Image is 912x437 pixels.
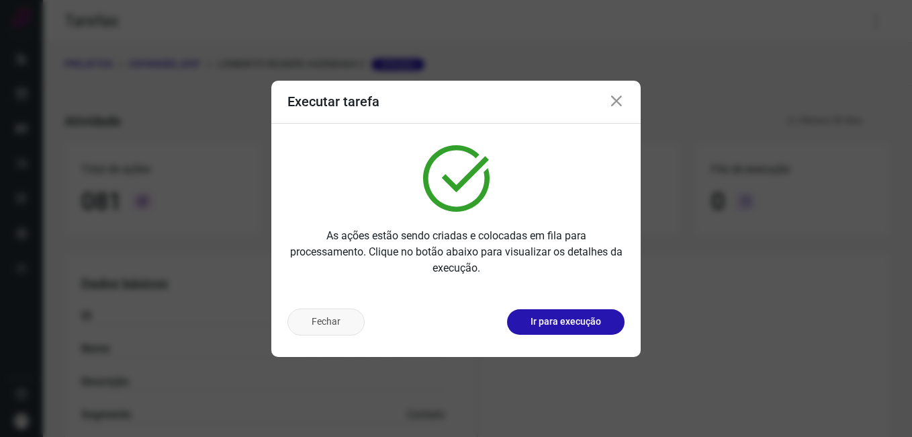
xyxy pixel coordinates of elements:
[287,309,365,335] button: Fechar
[287,93,379,110] h3: Executar tarefa
[423,145,490,212] img: verified.svg
[507,309,625,335] button: Ir para execução
[287,228,625,276] p: As ações estão sendo criadas e colocadas em fila para processamento. Clique no botão abaixo para ...
[531,315,601,329] p: Ir para execução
